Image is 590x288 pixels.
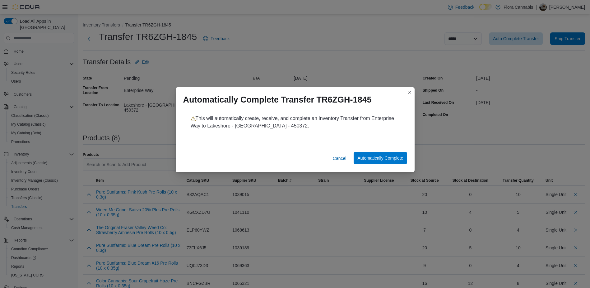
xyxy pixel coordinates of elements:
button: Closes this modal window [406,89,413,96]
button: Cancel [330,152,349,165]
h1: Automatically Complete Transfer TR6ZGH-1845 [183,95,372,105]
button: Automatically Complete [354,152,407,164]
p: This will automatically create, receive, and complete an Inventory Transfer from Enterprise Way t... [191,115,400,130]
span: Automatically Complete [357,155,403,161]
span: Cancel [333,155,346,161]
